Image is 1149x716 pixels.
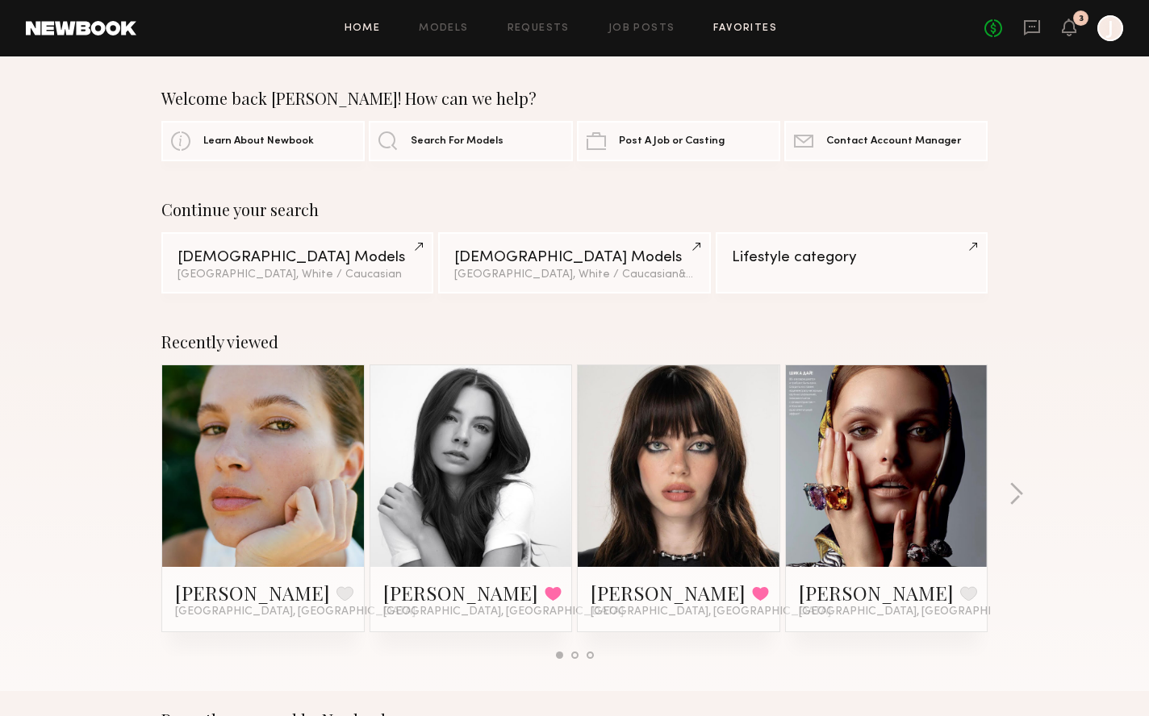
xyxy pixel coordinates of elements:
div: [GEOGRAPHIC_DATA], White / Caucasian [454,269,694,281]
a: Home [345,23,381,34]
div: [GEOGRAPHIC_DATA], White / Caucasian [178,269,417,281]
a: Models [419,23,468,34]
a: Contact Account Manager [784,121,988,161]
a: [PERSON_NAME] [383,580,538,606]
span: [GEOGRAPHIC_DATA], [GEOGRAPHIC_DATA] [799,606,1039,618]
a: Requests [508,23,570,34]
div: [DEMOGRAPHIC_DATA] Models [178,250,417,265]
div: Continue your search [161,200,988,219]
a: Post A Job or Casting [577,121,780,161]
a: Lifestyle category [716,232,988,293]
span: Learn About Newbook [203,136,314,147]
a: [PERSON_NAME] [175,580,330,606]
a: [PERSON_NAME] [799,580,954,606]
div: [DEMOGRAPHIC_DATA] Models [454,250,694,265]
a: Job Posts [608,23,675,34]
span: Search For Models [411,136,503,147]
a: [PERSON_NAME] [591,580,746,606]
a: Learn About Newbook [161,121,365,161]
span: [GEOGRAPHIC_DATA], [GEOGRAPHIC_DATA] [591,606,831,618]
a: J [1097,15,1123,41]
span: [GEOGRAPHIC_DATA], [GEOGRAPHIC_DATA] [383,606,624,618]
div: Lifestyle category [732,250,971,265]
a: Search For Models [369,121,572,161]
div: 3 [1079,15,1084,23]
div: Recently viewed [161,332,988,352]
span: Post A Job or Casting [619,136,725,147]
a: Favorites [713,23,777,34]
div: Welcome back [PERSON_NAME]! How can we help? [161,89,988,108]
span: & 2 other filter s [679,269,756,280]
a: [DEMOGRAPHIC_DATA] Models[GEOGRAPHIC_DATA], White / Caucasian [161,232,433,293]
a: [DEMOGRAPHIC_DATA] Models[GEOGRAPHIC_DATA], White / Caucasian&2other filters [438,232,710,293]
span: [GEOGRAPHIC_DATA], [GEOGRAPHIC_DATA] [175,606,416,618]
span: Contact Account Manager [826,136,961,147]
